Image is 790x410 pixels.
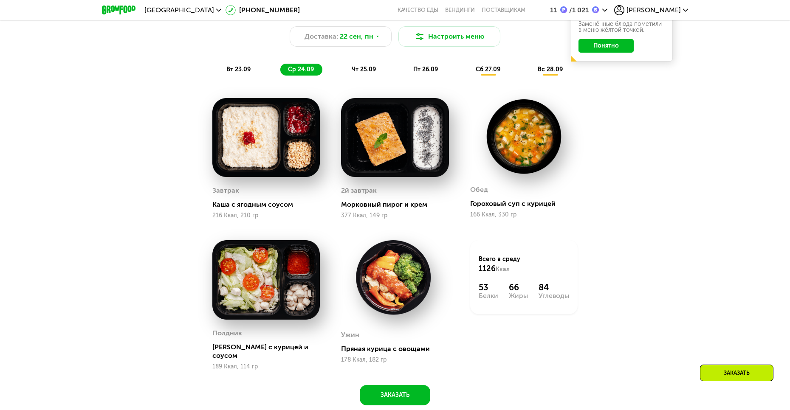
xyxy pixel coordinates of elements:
span: [PERSON_NAME] [626,7,681,14]
div: Заменённые блюда пометили в меню жёлтой точкой. [578,21,665,33]
div: Ужин [341,329,359,341]
a: [PHONE_NUMBER] [226,5,300,15]
span: Доставка: [305,31,338,42]
div: Гороховый суп с курицей [470,199,584,208]
div: Всего в среду [479,255,569,274]
div: Жиры [509,292,528,299]
div: 2й завтрак [341,184,377,197]
div: 66 [509,282,528,292]
div: поставщикам [482,7,525,14]
span: Ккал [496,266,510,273]
span: / [569,6,572,14]
div: 166 Ккал, 330 гр [470,211,578,218]
div: 216 Ккал, 210 гр [212,212,320,219]
div: Пряная курица с овощами [341,345,455,353]
span: 22 сен, пн [340,31,373,42]
div: 377 Ккал, 149 гр [341,212,449,219]
a: Качество еды [398,7,438,14]
div: 53 [479,282,498,292]
a: Вендинги [445,7,475,14]
span: сб 27.09 [476,66,500,73]
div: 1 021 [567,7,589,14]
div: Заказать [700,365,773,381]
button: Понятно [578,39,634,53]
div: 84 [539,282,569,292]
div: Обед [470,183,488,196]
div: Углеводы [539,292,569,299]
span: чт 25.09 [352,66,376,73]
span: пт 26.09 [413,66,438,73]
div: Завтрак [212,184,239,197]
div: Морковный пирог и крем [341,200,455,209]
div: 189 Ккал, 114 гр [212,363,320,370]
span: вт 23.09 [226,66,251,73]
span: вс 28.09 [538,66,563,73]
div: Полдник [212,327,242,340]
div: Белки [479,292,498,299]
button: Настроить меню [398,26,500,47]
span: 1126 [479,264,496,273]
span: ср 24.09 [288,66,314,73]
div: Каша с ягодным соусом [212,200,327,209]
span: [GEOGRAPHIC_DATA] [144,7,214,14]
div: 178 Ккал, 182 гр [341,357,449,363]
button: Заказать [360,385,430,405]
div: 11 [550,7,557,14]
div: [PERSON_NAME] с курицей и соусом [212,343,327,360]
